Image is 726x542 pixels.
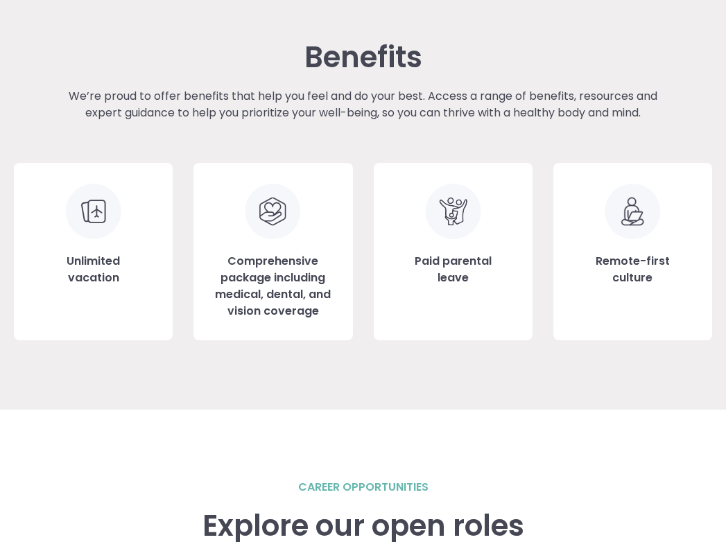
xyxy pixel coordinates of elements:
h3: Remote-first culture [596,253,670,286]
img: Clip art of family of 3 embraced facing forward [425,184,481,239]
p: We’re proud to offer benefits that help you feel and do your best. Access a range of benefits, re... [52,88,675,121]
h3: Paid parental leave [415,253,492,286]
img: Clip art of hand holding a heart [245,184,301,239]
img: Unlimited vacation icon [65,184,121,239]
h3: Unlimited vacation [67,253,120,286]
h3: Benefits [304,41,422,74]
h3: Comprehensive package including medical, dental, and vision coverage [214,253,331,320]
h2: career opportunities [298,479,429,496]
img: Remote-first culture icon [605,184,661,239]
